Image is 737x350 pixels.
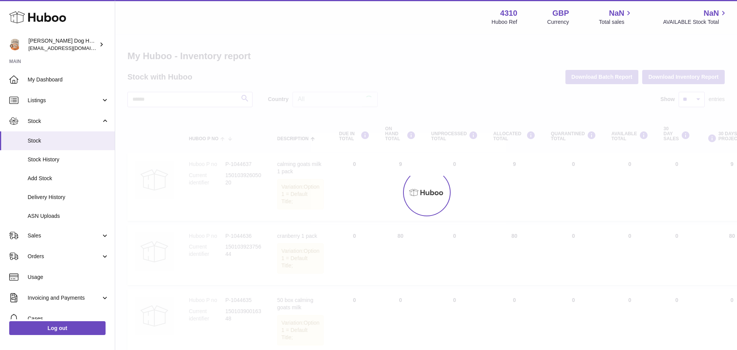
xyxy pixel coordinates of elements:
div: Currency [547,18,569,26]
span: ASN Uploads [28,212,109,220]
a: Log out [9,321,106,335]
a: NaN Total sales [599,8,633,26]
span: Add Stock [28,175,109,182]
div: [PERSON_NAME] Dog House [28,37,97,52]
span: Stock History [28,156,109,163]
span: Cases [28,315,109,322]
span: Sales [28,232,101,239]
span: Delivery History [28,194,109,201]
strong: GBP [552,8,569,18]
span: Usage [28,274,109,281]
span: Orders [28,253,101,260]
a: NaN AVAILABLE Stock Total [663,8,728,26]
span: Stock [28,137,109,144]
span: NaN [704,8,719,18]
span: Total sales [599,18,633,26]
img: internalAdmin-4310@internal.huboo.com [9,39,21,50]
strong: 4310 [500,8,517,18]
span: [EMAIL_ADDRESS][DOMAIN_NAME] [28,45,113,51]
span: NaN [609,8,624,18]
div: Huboo Ref [492,18,517,26]
span: Stock [28,118,101,125]
span: AVAILABLE Stock Total [663,18,728,26]
span: Listings [28,97,101,104]
span: Invoicing and Payments [28,294,101,302]
span: My Dashboard [28,76,109,83]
